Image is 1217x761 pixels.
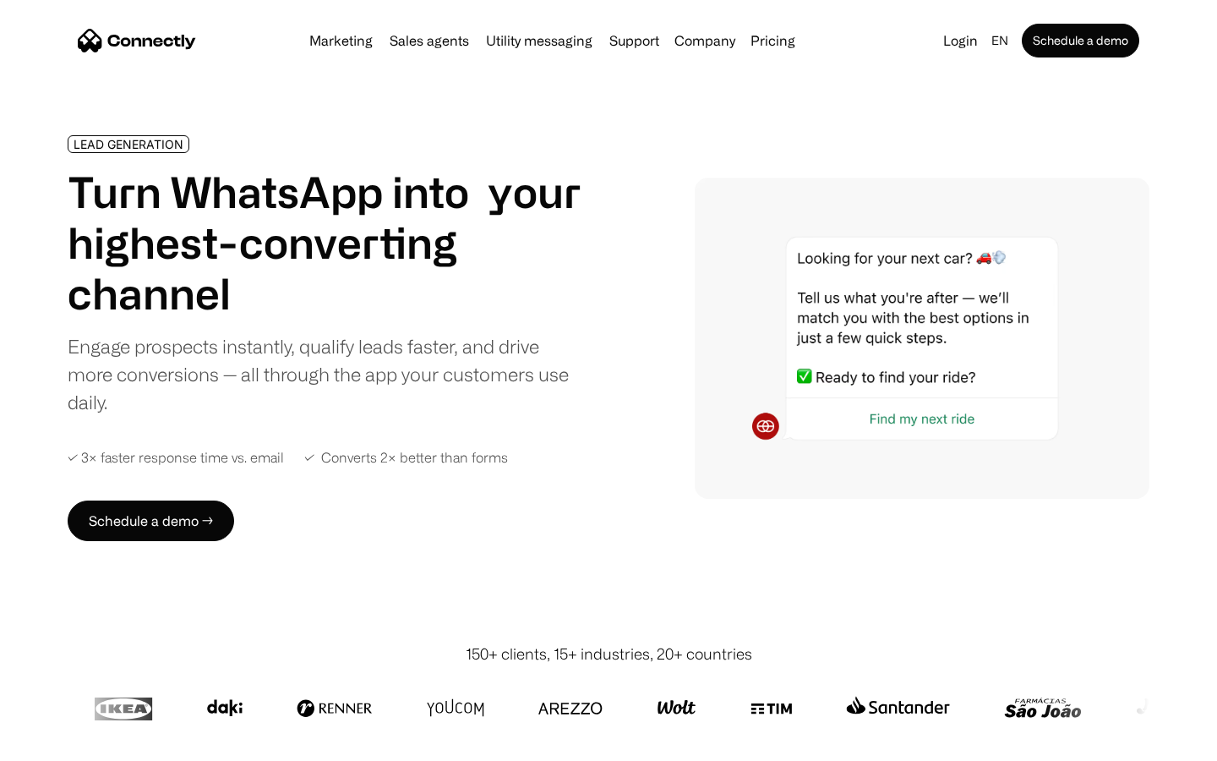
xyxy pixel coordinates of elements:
[603,34,666,47] a: Support
[34,731,101,755] ul: Language list
[17,730,101,755] aside: Language selected: English
[68,450,284,466] div: ✓ 3× faster response time vs. email
[304,450,508,466] div: ✓ Converts 2× better than forms
[744,34,802,47] a: Pricing
[991,29,1008,52] div: en
[479,34,599,47] a: Utility messaging
[383,34,476,47] a: Sales agents
[936,29,985,52] a: Login
[303,34,379,47] a: Marketing
[68,332,581,416] div: Engage prospects instantly, qualify leads faster, and drive more conversions — all through the ap...
[674,29,735,52] div: Company
[68,167,581,319] h1: Turn WhatsApp into your highest-converting channel
[74,138,183,151] div: LEAD GENERATION
[466,643,752,665] div: 150+ clients, 15+ industries, 20+ countries
[68,501,234,541] a: Schedule a demo →
[1022,24,1139,57] a: Schedule a demo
